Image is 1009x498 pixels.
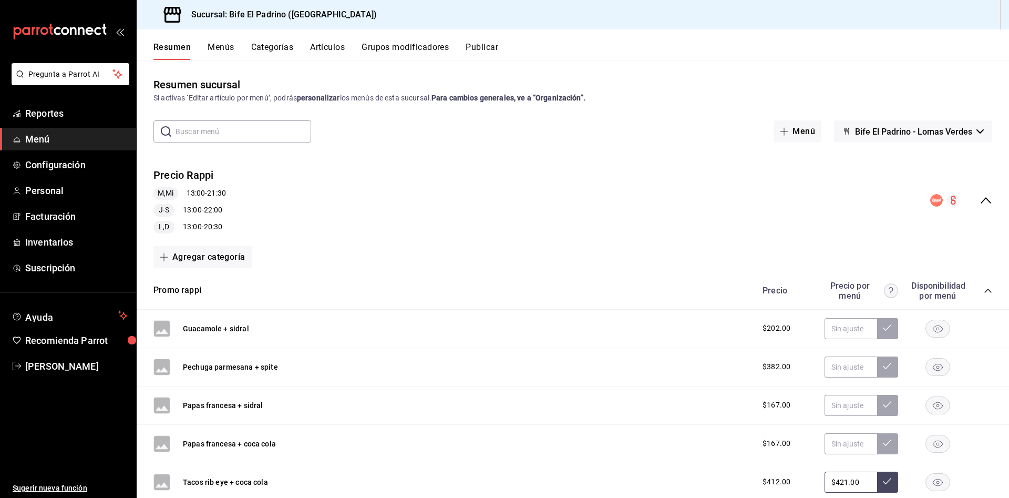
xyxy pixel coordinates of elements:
input: Sin ajuste [825,395,877,416]
span: $412.00 [763,476,790,487]
span: Configuración [25,158,128,172]
div: Disponibilidad por menú [911,281,964,301]
span: [PERSON_NAME] [25,359,128,373]
span: Sugerir nueva función [13,483,128,494]
input: Sin ajuste [825,357,877,378]
input: Sin ajuste [825,318,877,339]
div: Resumen sucursal [153,77,240,93]
span: Bife El Padrino - Lomas Verdes [855,127,972,137]
button: Promo rappi [153,284,201,297]
span: Ayuda [25,309,114,322]
span: Menú [25,132,128,146]
span: Suscripción [25,261,128,275]
button: Papas francesa + coca cola [183,439,276,449]
span: $202.00 [763,323,790,334]
button: Precio Rappi [153,168,214,183]
button: Categorías [251,42,294,60]
h3: Sucursal: Bife El Padrino ([GEOGRAPHIC_DATA]) [183,8,377,21]
a: Pregunta a Parrot AI [7,76,129,87]
span: Personal [25,184,128,198]
div: Precio [752,286,819,296]
span: Facturación [25,209,128,223]
button: Resumen [153,42,191,60]
span: M,Mi [153,188,178,199]
button: Guacamole + sidral [183,323,249,334]
div: collapse-menu-row [137,159,1009,242]
span: L,D [155,221,173,232]
button: collapse-category-row [984,287,992,295]
div: 13:00 - 20:30 [153,221,226,233]
button: Tacos rib eye + coca cola [183,477,268,487]
input: Sin ajuste [825,472,877,493]
span: Inventarios [25,235,128,249]
button: Grupos modificadores [362,42,449,60]
span: $167.00 [763,400,790,411]
span: $382.00 [763,361,790,372]
div: Si activas ‘Editar artículo por menú’, podrás los menús de esta sucursal. [153,93,992,104]
span: Reportes [25,106,128,120]
div: 13:00 - 22:00 [153,204,226,217]
button: Publicar [466,42,498,60]
button: Agregar categoría [153,246,252,268]
button: Pregunta a Parrot AI [12,63,129,85]
span: Pregunta a Parrot AI [28,69,113,80]
div: Precio por menú [825,281,898,301]
button: Bife El Padrino - Lomas Verdes [834,120,992,143]
button: Menús [208,42,234,60]
button: Artículos [310,42,345,60]
span: Recomienda Parrot [25,333,128,348]
span: J-S [155,205,173,216]
div: 13:00 - 21:30 [153,187,226,200]
span: $167.00 [763,438,790,449]
strong: personalizar [297,94,340,102]
button: open_drawer_menu [116,27,124,36]
button: Papas francesa + sidral [183,400,263,411]
input: Sin ajuste [825,433,877,454]
input: Buscar menú [176,121,311,142]
button: Pechuga parmesana + spite [183,362,278,372]
strong: Para cambios generales, ve a “Organización”. [431,94,585,102]
button: Menú [774,120,821,143]
div: navigation tabs [153,42,1009,60]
